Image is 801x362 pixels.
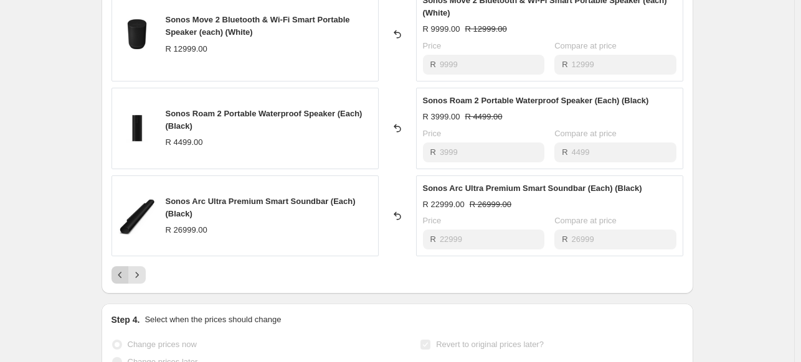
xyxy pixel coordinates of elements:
[166,197,356,218] span: Sonos Arc Ultra Premium Smart Soundbar (Each) (Black)
[128,266,146,284] button: Next
[166,224,207,236] div: R 26999.00
[166,136,203,149] div: R 4499.00
[562,234,567,244] span: R
[430,234,436,244] span: R
[554,129,617,138] span: Compare at price
[423,198,465,211] div: R 22999.00
[423,41,442,50] span: Price
[470,198,511,211] strike: R 26999.00
[562,60,567,69] span: R
[118,197,156,234] img: 3_b997e1e4-173b-4905-91a6-3572a9e17026_80x.png
[111,266,129,284] button: Previous
[423,216,442,225] span: Price
[423,111,460,123] div: R 3999.00
[465,111,503,123] strike: R 4499.00
[423,96,649,105] span: Sonos Roam 2 Portable Waterproof Speaker (Each) (Black)
[465,23,507,35] strike: R 12999.00
[145,313,281,326] p: Select when the prices should change
[554,216,617,225] span: Compare at price
[111,266,146,284] nav: Pagination
[423,23,460,35] div: R 9999.00
[111,313,140,326] h2: Step 4.
[128,340,197,349] span: Change prices now
[430,147,436,157] span: R
[423,183,642,193] span: Sonos Arc Ultra Premium Smart Soundbar (Each) (Black)
[436,340,544,349] span: Revert to original prices later?
[423,129,442,138] span: Price
[118,16,156,53] img: 1-6_692b6ba2-ccb2-457d-964a-c8f2921555cc_80x.png
[430,60,436,69] span: R
[166,15,350,37] span: Sonos Move 2 Bluetooth & Wi-Fi Smart Portable Speaker (each) (White)
[118,109,156,147] img: 1_fd510bb8-155c-4f08-a6a9-f8e4543fd336_80x.png
[562,147,567,157] span: R
[554,41,617,50] span: Compare at price
[166,43,207,55] div: R 12999.00
[166,109,363,131] span: Sonos Roam 2 Portable Waterproof Speaker (Each) (Black)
